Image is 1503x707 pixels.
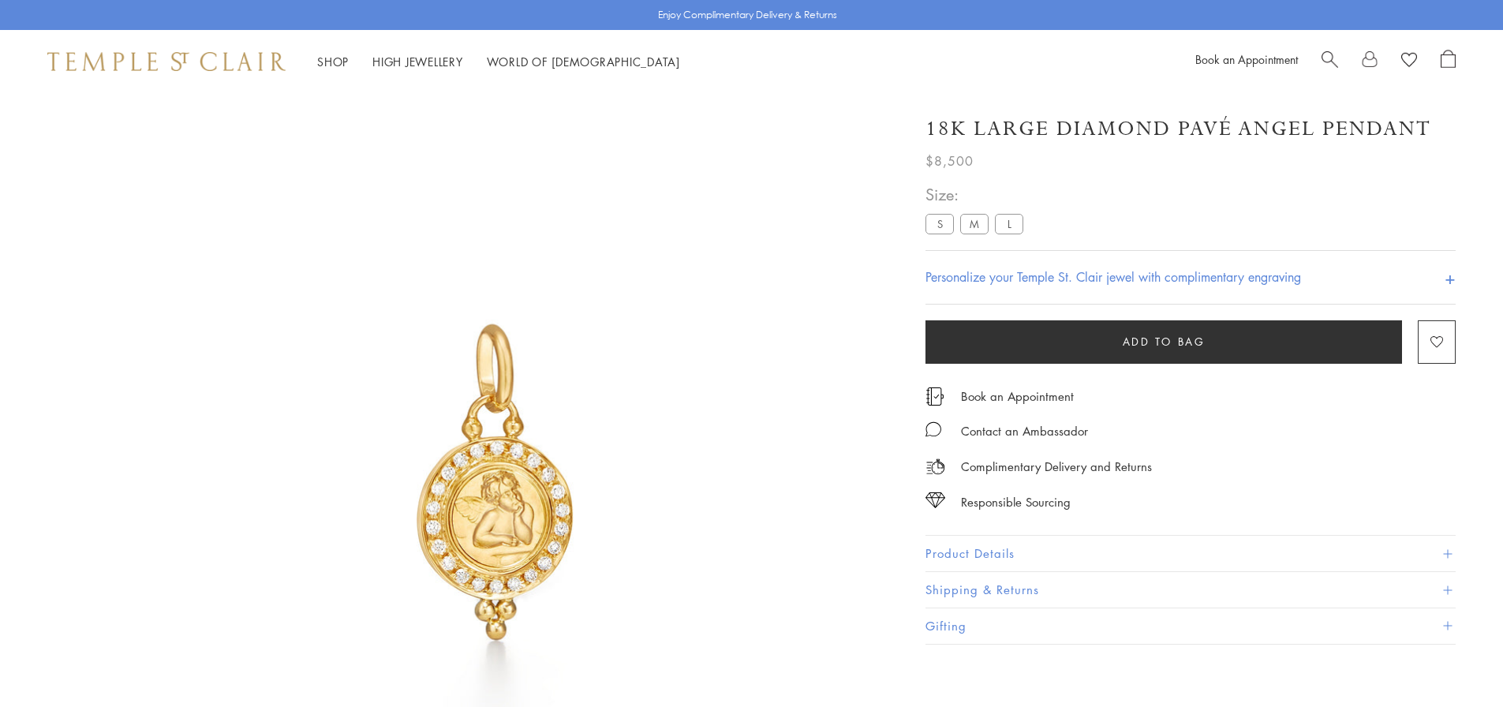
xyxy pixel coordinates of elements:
[961,457,1152,477] p: Complimentary Delivery and Returns
[47,52,286,71] img: Temple St. Clair
[1322,50,1338,73] a: Search
[925,115,1431,143] h1: 18K Large Diamond Pavé Angel Pendant
[925,457,945,477] img: icon_delivery.svg
[925,608,1456,644] button: Gifting
[1441,50,1456,73] a: Open Shopping Bag
[1401,50,1417,73] a: View Wishlist
[925,421,941,437] img: MessageIcon-01_2.svg
[658,7,837,23] p: Enjoy Complimentary Delivery & Returns
[961,492,1071,512] div: Responsible Sourcing
[961,387,1074,405] a: Book an Appointment
[317,52,680,72] nav: Main navigation
[925,267,1301,286] h4: Personalize your Temple St. Clair jewel with complimentary engraving
[960,214,989,234] label: M
[317,54,349,69] a: ShopShop
[925,492,945,508] img: icon_sourcing.svg
[925,572,1456,608] button: Shipping & Returns
[925,387,944,406] img: icon_appointment.svg
[961,421,1088,441] div: Contact an Ambassador
[925,536,1456,571] button: Product Details
[925,151,974,171] span: $8,500
[1445,263,1456,292] h4: +
[1195,51,1298,67] a: Book an Appointment
[1123,333,1206,350] span: Add to bag
[925,181,1030,208] span: Size:
[372,54,463,69] a: High JewelleryHigh Jewellery
[925,320,1402,364] button: Add to bag
[995,214,1023,234] label: L
[925,214,954,234] label: S
[487,54,680,69] a: World of [DEMOGRAPHIC_DATA]World of [DEMOGRAPHIC_DATA]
